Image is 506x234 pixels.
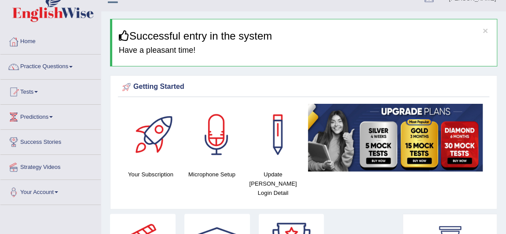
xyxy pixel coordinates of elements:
h4: Your Subscription [125,170,177,179]
a: Success Stories [0,130,101,152]
a: Your Account [0,180,101,202]
a: Strategy Videos [0,155,101,177]
a: Home [0,29,101,51]
img: small5.jpg [308,104,483,172]
h3: Successful entry in the system [119,30,490,42]
h4: Microphone Setup [186,170,238,179]
a: Practice Questions [0,55,101,77]
h4: Have a pleasant time! [119,46,490,55]
button: × [483,26,488,35]
a: Predictions [0,105,101,127]
h4: Update [PERSON_NAME] Login Detail [247,170,299,197]
a: Tests [0,80,101,102]
div: Getting Started [120,80,487,94]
